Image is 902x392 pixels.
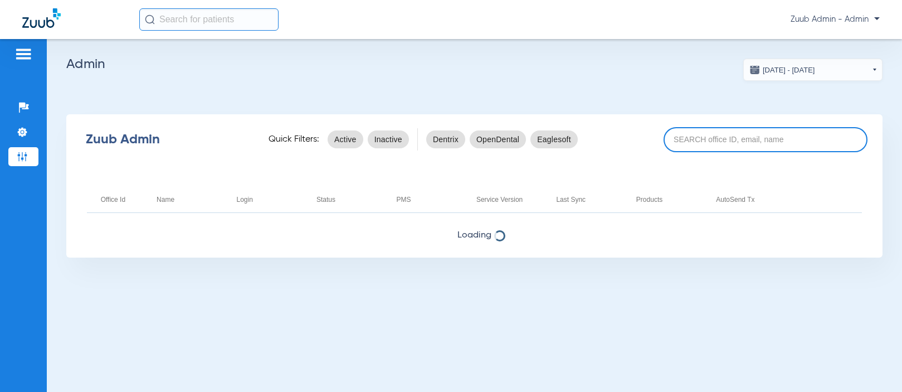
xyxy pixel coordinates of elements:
img: hamburger-icon [14,47,32,61]
div: Login [237,193,303,206]
button: [DATE] - [DATE] [743,59,883,81]
div: Name [157,193,174,206]
mat-chip-listbox: status-filters [328,128,409,151]
div: PMS [396,193,411,206]
div: Office Id [101,193,125,206]
div: Service Version [476,193,542,206]
input: SEARCH office ID, email, name [664,127,867,152]
div: AutoSend Tx [716,193,754,206]
img: Search Icon [145,14,155,25]
span: Zuub Admin - Admin [791,14,880,25]
div: Status [316,193,382,206]
div: Login [237,193,253,206]
div: Last Sync [556,193,622,206]
span: Active [334,134,357,145]
div: Zuub Admin [86,134,249,145]
div: Products [636,193,662,206]
div: Status [316,193,335,206]
span: Inactive [374,134,402,145]
div: PMS [396,193,462,206]
div: Service Version [476,193,523,206]
span: Quick Filters: [269,134,319,145]
span: OpenDental [476,134,519,145]
div: Products [636,193,702,206]
mat-chip-listbox: pms-filters [426,128,578,151]
input: Search for patients [139,8,279,31]
h2: Admin [66,59,883,70]
div: AutoSend Tx [716,193,782,206]
div: Office Id [101,193,143,206]
span: Eaglesoft [537,134,571,145]
span: Loading [66,230,883,241]
span: Dentrix [433,134,459,145]
img: Zuub Logo [22,8,61,28]
img: date.svg [749,64,760,75]
div: Last Sync [556,193,586,206]
div: Name [157,193,222,206]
